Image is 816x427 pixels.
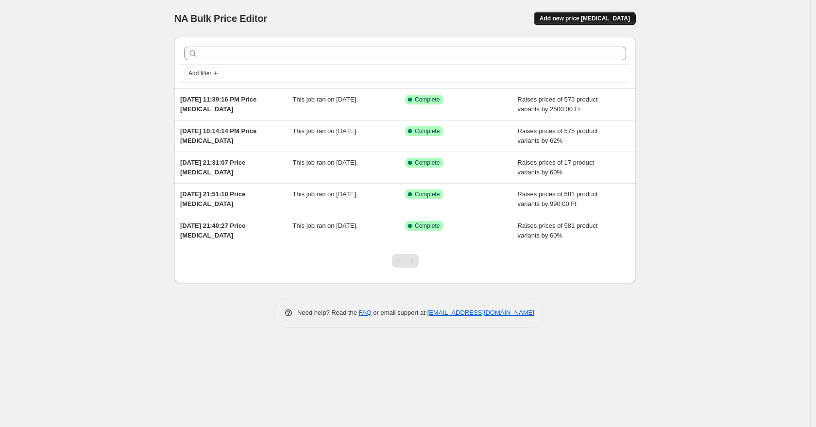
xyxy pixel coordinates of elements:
span: This job ran on [DATE]. [293,159,358,166]
span: Raises prices of 575 product variants by 2500.00 Ft [518,96,598,113]
span: Raises prices of 581 product variants by 60% [518,222,598,239]
a: [EMAIL_ADDRESS][DOMAIN_NAME] [427,309,534,316]
span: [DATE] 21:51:10 Price [MEDICAL_DATA] [180,190,245,207]
span: Need help? Read the [297,309,359,316]
span: This job ran on [DATE]. [293,222,358,229]
span: This job ran on [DATE]. [293,127,358,135]
span: Complete [415,190,440,198]
span: [DATE] 11:39:16 PM Price [MEDICAL_DATA] [180,96,256,113]
span: Complete [415,127,440,135]
span: [DATE] 21:31:07 Price [MEDICAL_DATA] [180,159,245,176]
button: Add new price [MEDICAL_DATA] [534,12,636,25]
span: Complete [415,222,440,230]
span: Complete [415,96,440,103]
a: FAQ [359,309,372,316]
span: Complete [415,159,440,167]
nav: Pagination [392,254,419,268]
span: Raises prices of 575 product variants by 62% [518,127,598,144]
span: [DATE] 10:14:14 PM Price [MEDICAL_DATA] [180,127,256,144]
span: This job ran on [DATE]. [293,96,358,103]
span: Raises prices of 17 product variants by 60% [518,159,595,176]
span: Add new price [MEDICAL_DATA] [540,15,630,22]
span: or email support at [372,309,427,316]
button: Add filter [184,68,223,79]
span: Raises prices of 581 product variants by 990.00 Ft [518,190,598,207]
span: [DATE] 21:40:27 Price [MEDICAL_DATA] [180,222,245,239]
span: This job ran on [DATE]. [293,190,358,198]
span: Add filter [188,69,211,77]
span: NA Bulk Price Editor [174,13,267,24]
